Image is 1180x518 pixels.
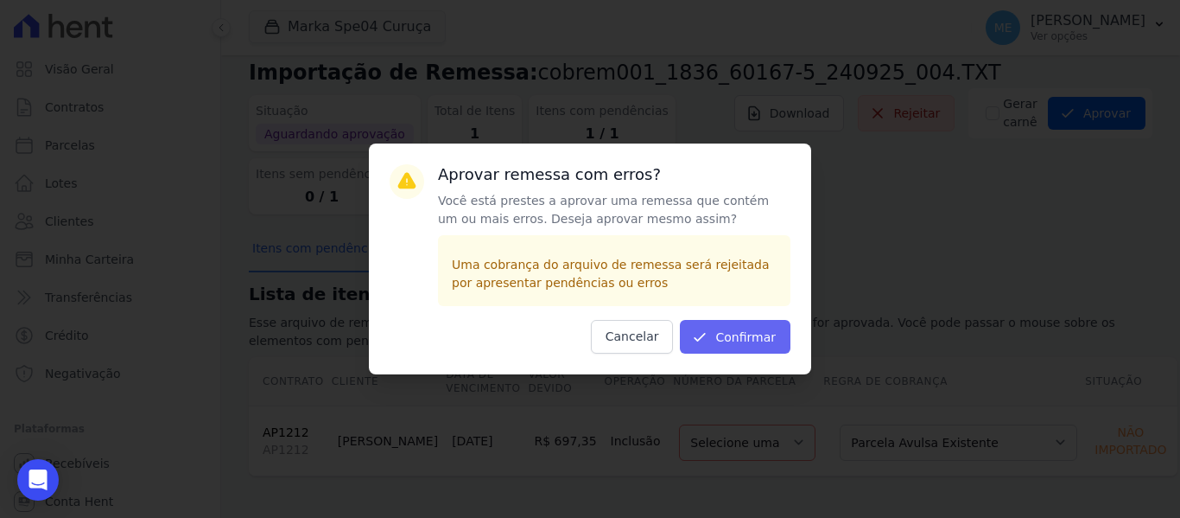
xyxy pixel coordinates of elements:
[591,320,674,354] button: Cancelar
[680,320,790,354] button: Confirmar
[17,459,59,501] div: Open Intercom Messenger
[438,164,790,185] h3: Aprovar remessa com erros?
[438,192,790,228] p: Você está prestes a aprovar uma remessa que contém um ou mais erros. Deseja aprovar mesmo assim?
[452,256,777,292] p: Uma cobrança do arquivo de remessa será rejeitada por apresentar pendências ou erros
